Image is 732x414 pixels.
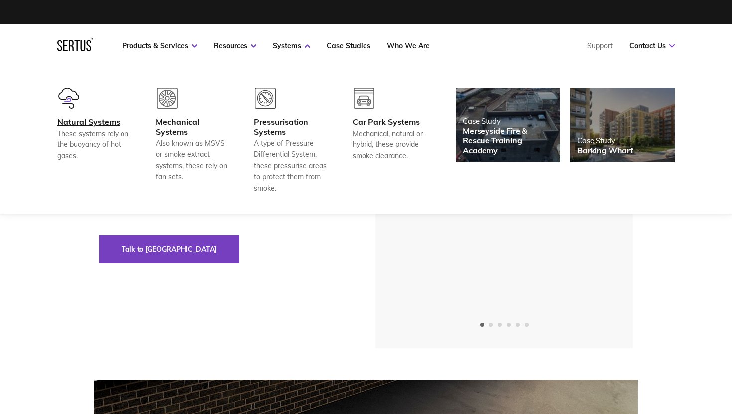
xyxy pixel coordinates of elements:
a: Who We Are [387,41,430,50]
a: Resources [214,41,256,50]
a: Mechanical SystemsAlso known as MSVS or smoke extract systems, these rely on fan sets. [156,88,230,194]
span: Go to slide 3 [498,323,502,327]
a: Case Studies [327,41,370,50]
div: Pressurisation Systems [254,117,328,137]
div: Natural Systems [57,117,131,127]
img: group-601-1.svg [58,88,79,109]
span: Go to slide 6 [525,323,529,327]
a: Case StudyBarking Wharf [570,88,675,162]
a: Car Park SystemsMechanical, natural or hybrid, these provide smoke clearance. [353,88,426,194]
span: Go to slide 4 [507,323,511,327]
a: Products & Services [122,41,197,50]
a: Case StudyMerseyside Fire & Rescue Training Academy [456,88,560,162]
div: A type of Pressure Differential System, these pressurise areas to protect them from smoke. [254,138,328,194]
span: Go to slide 5 [516,323,520,327]
div: Also known as MSVS or smoke extract systems, these rely on fan sets. [156,138,230,183]
div: These systems rely on the buoyancy of hot gases. [57,128,131,161]
a: Pressurisation SystemsA type of Pressure Differential System, these pressurise areas to protect t... [254,88,328,194]
a: Support [587,41,613,50]
iframe: Chat Widget [553,298,732,414]
div: Car Park Systems [353,117,426,127]
div: Case Study [463,116,553,126]
a: Contact Us [629,41,675,50]
div: Mechanical, natural or hybrid, these provide smoke clearance. [353,128,426,161]
div: Case Study [577,136,633,145]
span: Go to slide 2 [489,323,493,327]
div: Mechanical Systems [156,117,230,137]
div: Barking Wharf [577,145,633,155]
a: Systems [273,41,310,50]
button: Talk to [GEOGRAPHIC_DATA] [99,235,239,263]
div: Merseyside Fire & Rescue Training Academy [463,126,553,155]
a: Natural SystemsThese systems rely on the buoyancy of hot gases. [57,88,131,194]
